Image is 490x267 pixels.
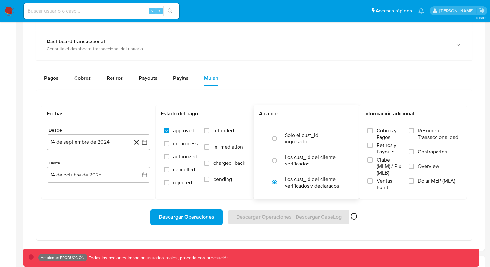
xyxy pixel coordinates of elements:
[150,8,155,14] span: ⌥
[439,8,476,14] p: facundoagustin.borghi@mercadolibre.com
[24,7,179,15] input: Buscar usuario o caso...
[418,8,424,14] a: Notificaciones
[87,255,230,261] p: Todas las acciones impactan usuarios reales, proceda con precaución.
[376,7,412,14] span: Accesos rápidos
[158,8,160,14] span: s
[476,15,487,20] span: 3.163.0
[478,7,485,14] a: Salir
[41,256,85,259] p: Ambiente: PRODUCCIÓN
[163,6,177,16] button: search-icon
